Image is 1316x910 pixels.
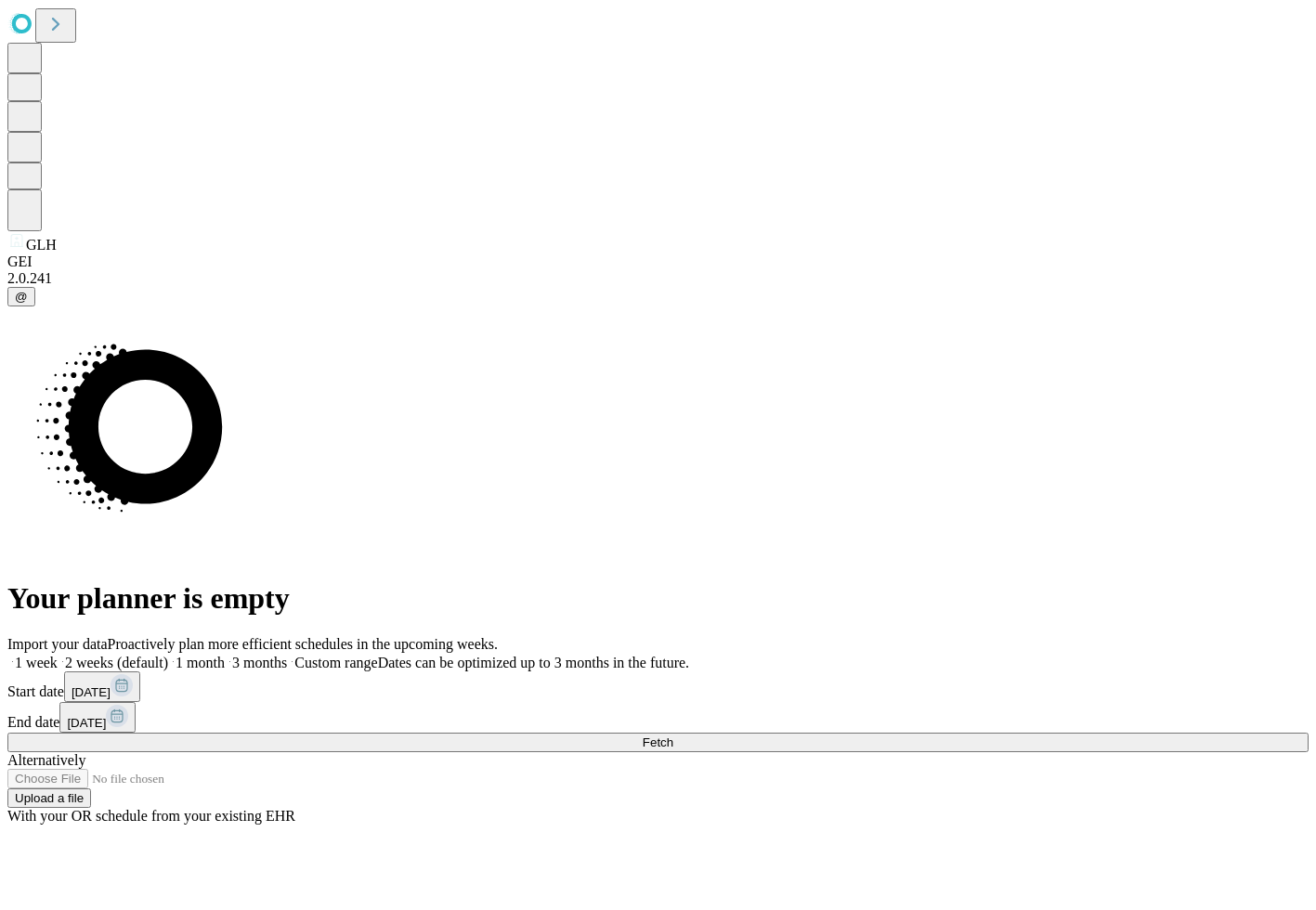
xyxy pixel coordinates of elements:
[59,702,136,733] button: [DATE]
[7,752,85,768] span: Alternatively
[7,671,1309,702] div: Start date
[67,716,106,730] span: [DATE]
[64,671,140,702] button: [DATE]
[26,237,57,253] span: GLH
[7,702,1309,733] div: End date
[643,735,673,749] span: Fetch
[7,733,1309,752] button: Fetch
[7,581,1309,616] h1: Your planner is empty
[7,788,91,808] button: Upload a file
[65,655,168,670] span: 2 weeks (default)
[108,636,498,652] span: Proactively plan more efficient schedules in the upcoming weeks.
[7,808,295,824] span: With your OR schedule from your existing EHR
[72,685,111,699] span: [DATE]
[15,655,58,670] span: 1 week
[7,636,108,652] span: Import your data
[232,655,287,670] span: 3 months
[378,655,689,670] span: Dates can be optimized up to 3 months in the future.
[7,253,1309,270] div: GEI
[294,655,377,670] span: Custom range
[7,270,1309,287] div: 2.0.241
[176,655,225,670] span: 1 month
[7,287,35,306] button: @
[15,290,28,304] span: @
